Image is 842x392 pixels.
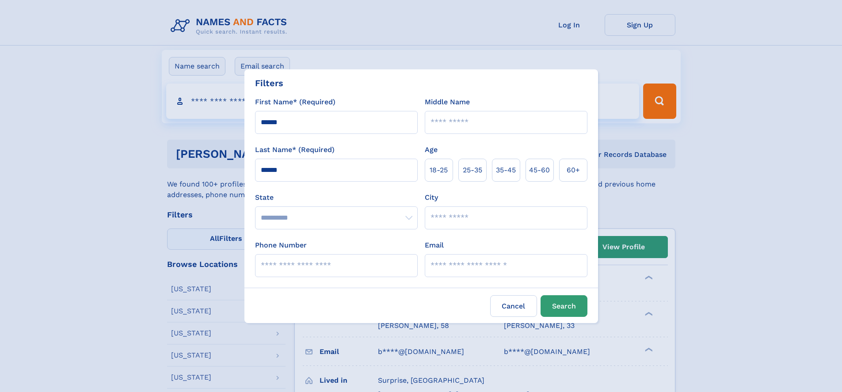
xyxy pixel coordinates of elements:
[255,76,283,90] div: Filters
[463,165,482,175] span: 25‑35
[425,97,470,107] label: Middle Name
[496,165,516,175] span: 35‑45
[255,192,418,203] label: State
[567,165,580,175] span: 60+
[425,145,438,155] label: Age
[425,240,444,251] label: Email
[255,145,335,155] label: Last Name* (Required)
[430,165,448,175] span: 18‑25
[490,295,537,317] label: Cancel
[541,295,587,317] button: Search
[425,192,438,203] label: City
[255,97,335,107] label: First Name* (Required)
[529,165,550,175] span: 45‑60
[255,240,307,251] label: Phone Number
